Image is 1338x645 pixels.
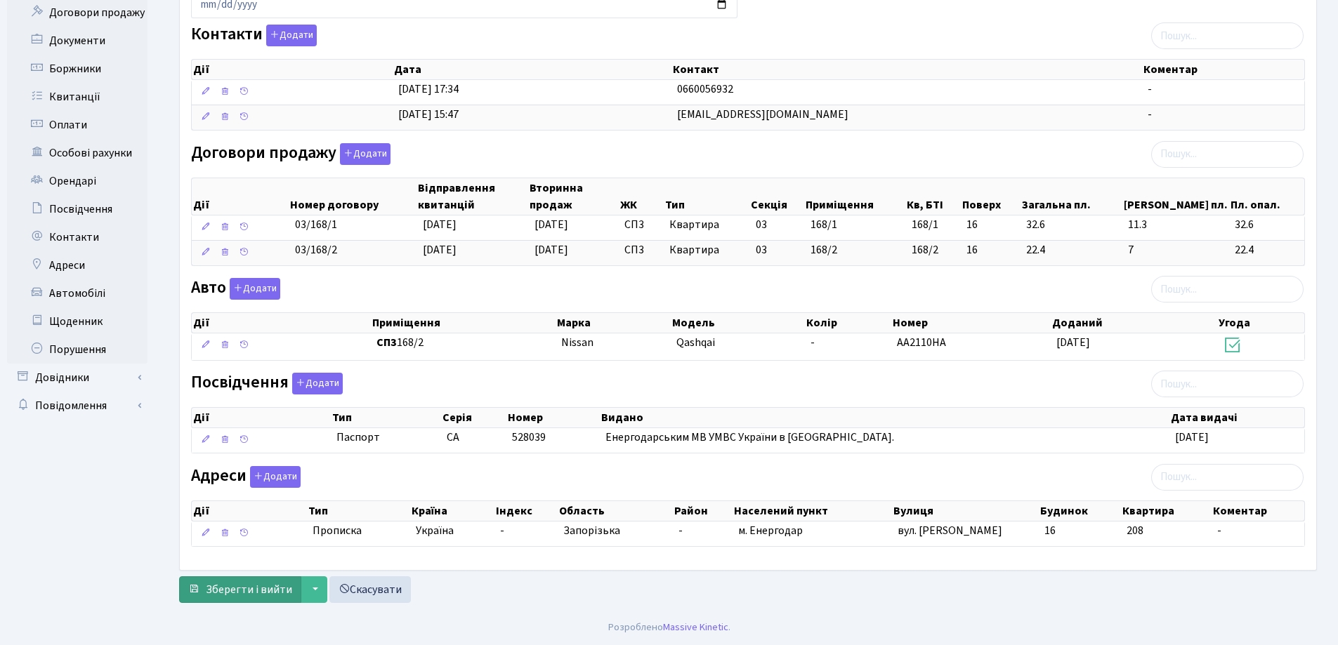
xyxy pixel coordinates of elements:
input: Пошук... [1151,276,1304,302]
label: Контакти [191,25,317,46]
a: Додати [247,463,301,488]
span: 16 [966,217,1015,233]
a: Скасувати [329,576,411,603]
span: Енергодарським МВ УМВС України в [GEOGRAPHIC_DATA]. [605,430,894,445]
span: [DATE] [1056,335,1090,350]
th: [PERSON_NAME] пл. [1122,178,1229,215]
span: Україна [416,523,489,539]
span: - [500,523,504,538]
th: Поверх [961,178,1021,215]
a: Документи [7,27,147,55]
span: 168/2 [376,335,550,351]
span: Зберегти і вийти [206,582,292,597]
label: Авто [191,278,280,300]
th: Коментар [1142,60,1304,79]
th: Номер [891,313,1051,333]
span: - [1148,81,1152,97]
button: Посвідчення [292,373,343,394]
th: Колір [805,313,891,333]
span: - [1148,107,1152,122]
a: Адреси [7,251,147,279]
th: Загальна пл. [1021,178,1122,215]
th: Серія [441,408,506,427]
th: Будинок [1039,501,1121,521]
th: Приміщення [371,313,556,333]
label: Посвідчення [191,373,343,394]
span: [EMAIL_ADDRESS][DOMAIN_NAME] [677,107,848,122]
span: - [678,523,683,538]
th: Район [673,501,733,521]
span: [DATE] 15:47 [398,107,459,122]
span: Прописка [313,523,362,539]
a: Особові рахунки [7,139,147,167]
span: [DATE] [534,242,568,258]
span: 22.4 [1235,242,1299,258]
span: 03/168/1 [295,217,337,232]
span: СП3 [624,242,658,258]
th: Коментар [1212,501,1304,521]
span: 16 [966,242,1015,258]
span: 22.4 [1026,242,1117,258]
a: Контакти [7,223,147,251]
span: [DATE] [423,217,457,232]
th: Номер [506,408,600,427]
input: Пошук... [1151,141,1304,168]
th: Область [558,501,672,521]
th: Квартира [1121,501,1212,521]
span: 03 [756,217,767,232]
a: Автомобілі [7,279,147,307]
th: Відправлення квитанцій [417,178,528,215]
a: Порушення [7,335,147,364]
a: Боржники [7,55,147,83]
span: 0660056932 [677,81,733,97]
button: Зберегти і вийти [179,576,301,603]
th: Дії [192,60,393,79]
span: 32.6 [1235,217,1299,233]
span: м. Енергодар [738,523,803,538]
span: 7 [1128,242,1224,258]
a: Massive Kinetic [663,620,728,634]
th: Тип [664,178,749,215]
span: 03/168/2 [295,242,337,258]
span: СП3 [624,217,658,233]
th: Дії [192,501,307,521]
span: - [811,335,815,350]
span: 16 [1044,523,1056,538]
a: Додати [263,22,317,47]
span: AA2110HA [897,335,946,350]
span: [DATE] [423,242,457,258]
th: Кв, БТІ [905,178,961,215]
span: 168/1 [811,217,837,232]
th: Угода [1217,313,1304,333]
a: Оплати [7,111,147,139]
span: вул. [PERSON_NAME] [898,523,1002,538]
label: Договори продажу [191,143,391,165]
label: Адреси [191,466,301,488]
span: 168/2 [811,242,837,258]
a: Довідники [7,364,147,392]
a: Повідомлення [7,392,147,420]
a: Посвідчення [7,195,147,223]
th: Марка [556,313,670,333]
th: Дата [393,60,671,79]
th: Дії [192,313,371,333]
th: ЖК [619,178,664,215]
input: Пошук... [1151,464,1304,491]
span: Nissan [561,335,593,350]
span: 168/1 [912,217,956,233]
th: Дії [192,408,331,427]
th: Пл. опал. [1229,178,1304,215]
div: Розроблено . [608,620,730,635]
th: Вторинна продаж [528,178,619,215]
span: 168/2 [912,242,956,258]
th: Тип [331,408,442,427]
th: Країна [410,501,494,521]
a: Орендарі [7,167,147,195]
a: Додати [226,276,280,300]
button: Контакти [266,25,317,46]
th: Тип [307,501,410,521]
b: СП3 [376,335,397,350]
span: Квартира [669,217,744,233]
span: Qashqai [676,335,715,350]
span: 208 [1127,523,1143,538]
